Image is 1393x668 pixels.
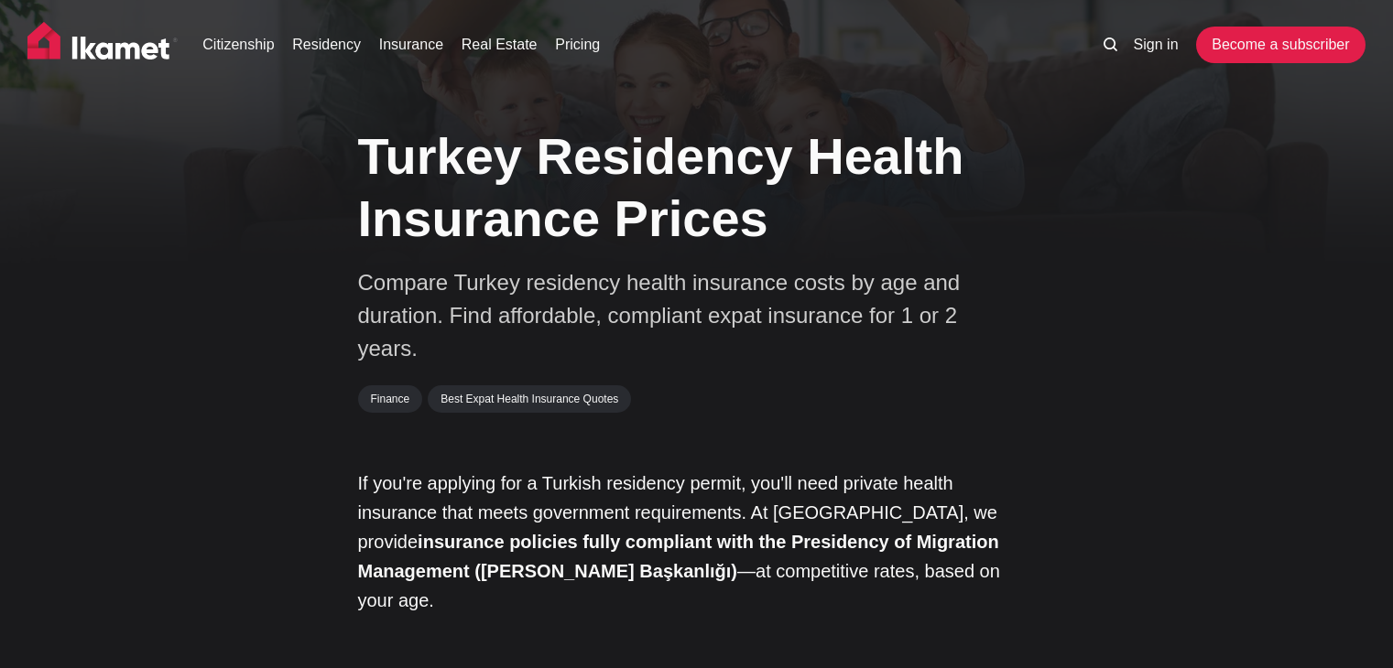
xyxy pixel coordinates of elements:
a: Pricing [555,34,600,56]
a: Best Expat Health Insurance Quotes [428,385,631,413]
a: Citizenship [202,34,274,56]
a: Sign in [1134,34,1179,56]
strong: insurance policies fully compliant with the Presidency of Migration Management ([PERSON_NAME] Baş... [358,532,999,581]
a: Become a subscriber [1196,27,1365,63]
img: Ikamet home [27,22,178,68]
h1: Turkey Residency Health Insurance Prices [358,125,1036,248]
a: Residency [292,34,361,56]
a: Insurance [379,34,443,56]
a: Real Estate [462,34,538,56]
p: Compare Turkey residency health insurance costs by age and duration. Find affordable, compliant e... [358,266,999,365]
p: If you're applying for a Turkish residency permit, you'll need private health insurance that meet... [358,469,1036,615]
a: Finance [358,385,423,413]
